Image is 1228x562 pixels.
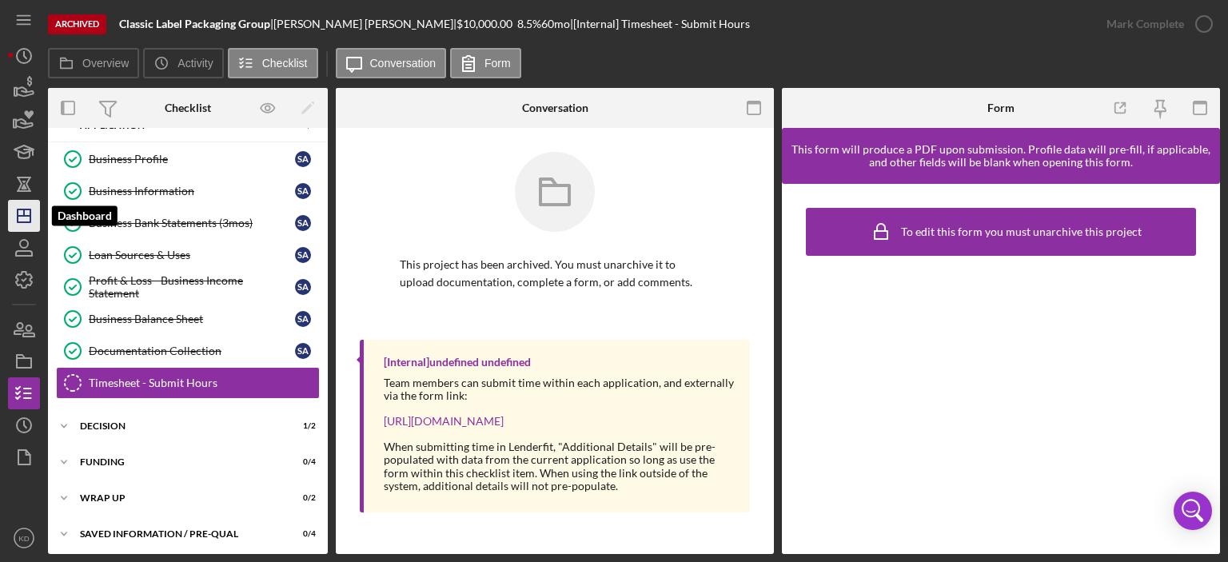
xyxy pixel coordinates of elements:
[80,493,276,503] div: Wrap up
[48,14,106,34] div: Archived
[517,18,541,30] div: 8.5 %
[143,48,223,78] button: Activity
[522,102,588,114] div: Conversation
[80,421,276,431] div: Decision
[8,522,40,554] button: KD
[790,143,1212,169] div: This form will produce a PDF upon submission. Profile data will pre-fill, if applicable, and othe...
[295,311,311,327] div: S A
[89,153,295,165] div: Business Profile
[89,249,295,261] div: Loan Sources & Uses
[295,343,311,359] div: S A
[901,225,1142,238] div: To edit this form you must unarchive this project
[541,18,570,30] div: 60 mo
[56,143,320,175] a: Business ProfileSA
[119,17,270,30] b: Classic Label Packaging Group
[1174,492,1212,530] div: Open Intercom Messenger
[80,529,276,539] div: Saved Information / Pre-Qual
[295,183,311,199] div: S A
[119,18,273,30] div: |
[287,493,316,503] div: 0 / 2
[295,247,311,263] div: S A
[89,185,295,197] div: Business Information
[484,57,511,70] label: Form
[384,377,734,492] div: Team members can submit time within each application, and externally via the form link: When subm...
[56,303,320,335] a: Business Balance SheetSA
[1106,8,1184,40] div: Mark Complete
[987,102,1015,114] div: Form
[287,457,316,467] div: 0 / 4
[56,239,320,271] a: Loan Sources & UsesSA
[295,279,311,295] div: S A
[295,215,311,231] div: S A
[48,48,139,78] button: Overview
[295,151,311,167] div: S A
[336,48,447,78] button: Conversation
[228,48,318,78] button: Checklist
[82,57,129,70] label: Overview
[384,356,531,369] div: [Internal] undefined undefined
[89,217,295,229] div: Business Bank Statements (3mos)
[262,57,308,70] label: Checklist
[370,57,437,70] label: Conversation
[287,529,316,539] div: 0 / 4
[56,367,320,399] a: Timesheet - Submit Hours
[1090,8,1220,40] button: Mark Complete
[89,345,295,357] div: Documentation Collection
[570,18,750,30] div: | [Internal] Timesheet - Submit Hours
[165,102,211,114] div: Checklist
[56,335,320,367] a: Documentation CollectionSA
[89,313,295,325] div: Business Balance Sheet
[56,175,320,207] a: Business InformationSA
[177,57,213,70] label: Activity
[273,18,457,30] div: [PERSON_NAME] [PERSON_NAME] |
[450,48,521,78] button: Form
[457,18,517,30] div: $10,000.00
[80,457,276,467] div: Funding
[56,271,320,303] a: Profit & Loss - Business Income StatementSA
[56,207,320,239] a: Business Bank Statements (3mos)SA
[384,414,504,428] a: [URL][DOMAIN_NAME]
[18,534,29,543] text: KD
[89,377,319,389] div: Timesheet - Submit Hours
[400,256,710,292] p: This project has been archived. You must unarchive it to upload documentation, complete a form, o...
[89,274,295,300] div: Profit & Loss - Business Income Statement
[287,421,316,431] div: 1 / 2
